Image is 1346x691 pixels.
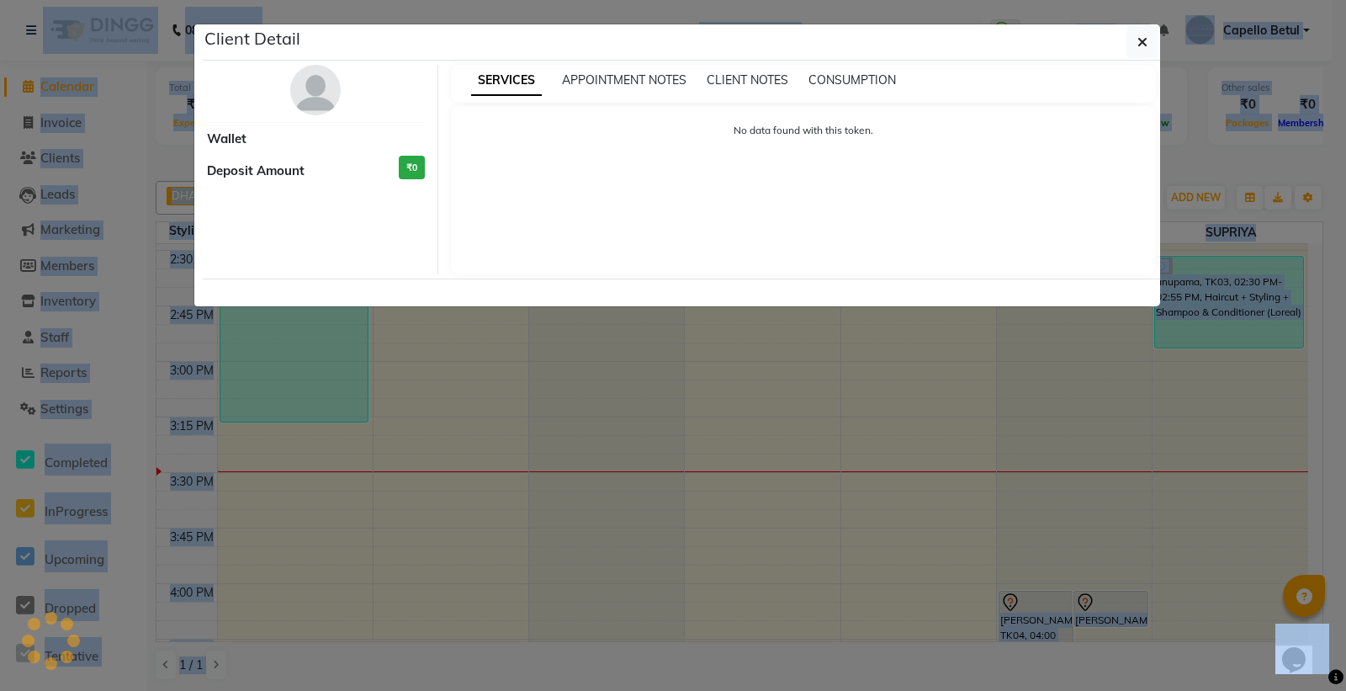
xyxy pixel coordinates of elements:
[204,26,300,51] h5: Client Detail
[562,72,686,88] span: APPOINTMENT NOTES
[707,72,788,88] span: CLIENT NOTES
[1275,624,1329,674] iframe: chat widget
[207,130,246,149] span: Wallet
[471,66,542,96] span: SERVICES
[207,162,305,181] span: Deposit Amount
[468,123,1140,138] p: No data found with this token.
[290,65,341,115] img: avatar
[808,72,896,88] span: CONSUMPTION
[399,156,425,180] h3: ₹0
